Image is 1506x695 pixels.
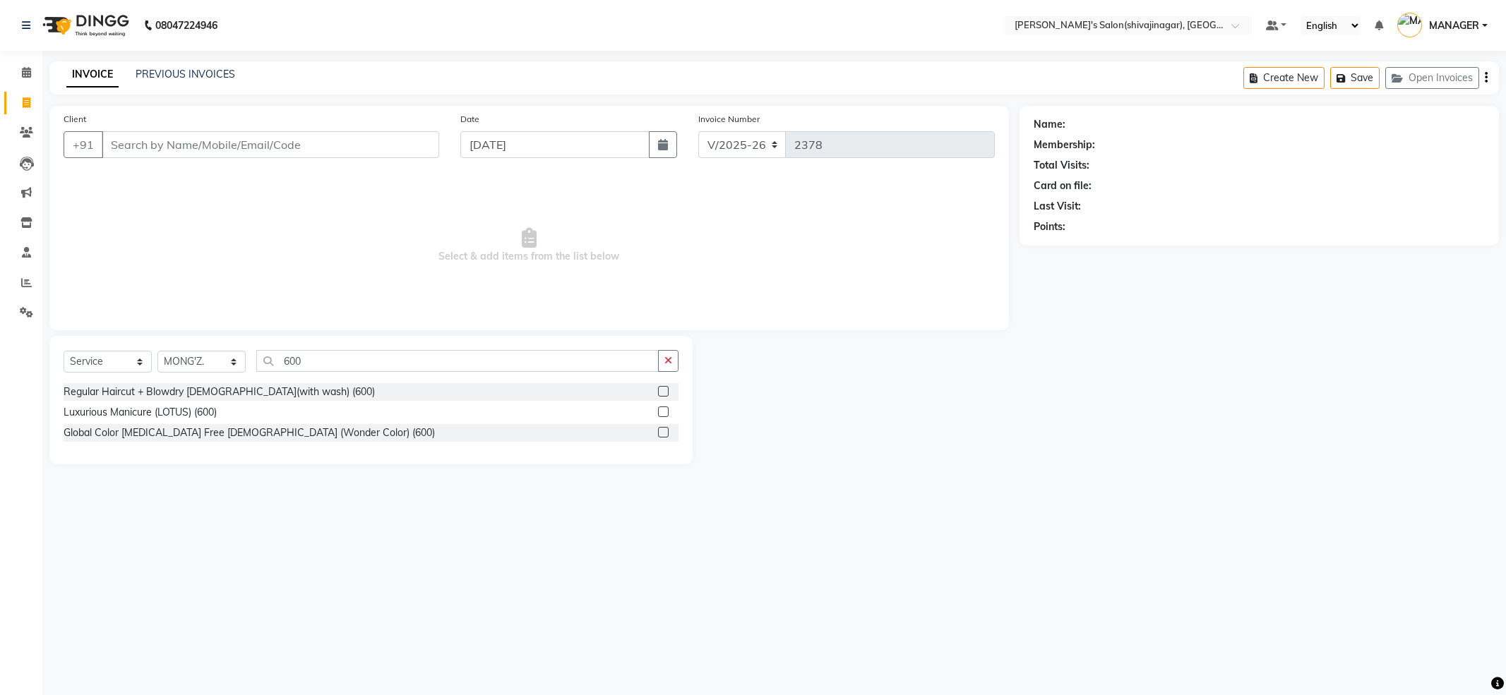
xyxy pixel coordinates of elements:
[698,113,760,126] label: Invoice Number
[64,113,86,126] label: Client
[1429,18,1479,33] span: MANAGER
[64,405,217,420] div: Luxurious Manicure (LOTUS) (600)
[66,62,119,87] a: INVOICE
[64,131,103,158] button: +91
[64,425,435,440] div: Global Color [MEDICAL_DATA] Free [DEMOGRAPHIC_DATA] (Wonder Color) (600)
[1034,138,1095,152] div: Membership:
[64,385,375,399] div: Regular Haircut + Blowdry [DEMOGRAPHIC_DATA](with wash) (600)
[1330,67,1380,89] button: Save
[460,113,479,126] label: Date
[1034,179,1092,193] div: Card on file:
[1385,67,1479,89] button: Open Invoices
[1243,67,1325,89] button: Create New
[1034,158,1089,173] div: Total Visits:
[256,350,659,372] input: Search or Scan
[136,68,235,80] a: PREVIOUS INVOICES
[1034,117,1065,132] div: Name:
[64,175,995,316] span: Select & add items from the list below
[1034,219,1065,234] div: Points:
[1397,13,1422,37] img: MANAGER
[155,6,217,45] b: 08047224946
[102,131,439,158] input: Search by Name/Mobile/Email/Code
[1034,199,1081,214] div: Last Visit:
[36,6,133,45] img: logo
